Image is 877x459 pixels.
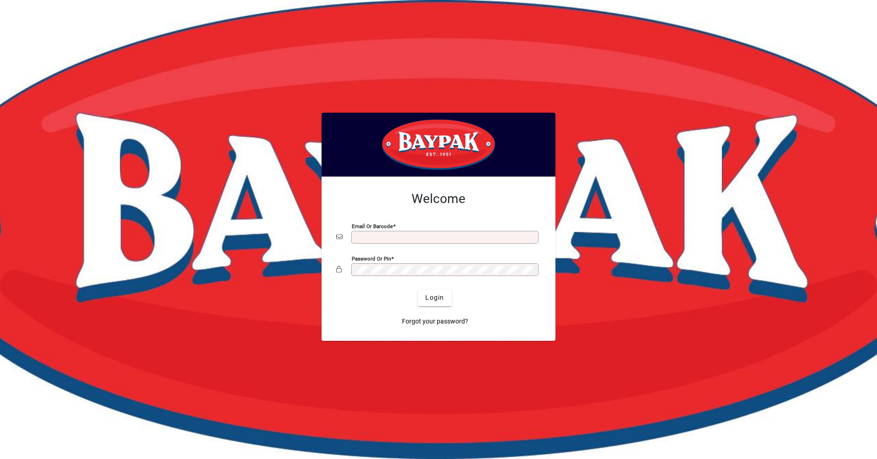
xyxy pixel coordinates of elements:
[352,255,391,261] mat-label: Password or Pin
[402,317,468,326] span: Forgot your password?
[398,313,472,330] a: Forgot your password?
[336,191,541,207] h2: Welcome
[418,290,451,306] button: Login
[425,293,444,303] span: Login
[352,223,393,229] mat-label: Email or Barcode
